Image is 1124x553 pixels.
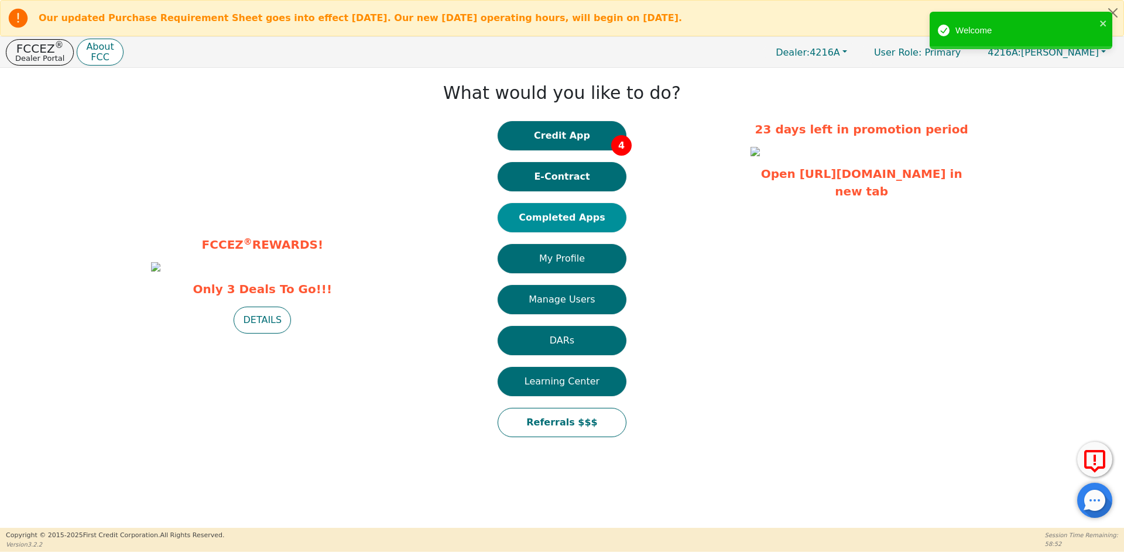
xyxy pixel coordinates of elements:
sup: ® [55,40,64,50]
button: Close alert [1102,1,1123,25]
button: Completed Apps [498,203,626,232]
button: close [1099,16,1108,30]
p: FCCEZ REWARDS! [151,236,373,253]
button: Manage Users [498,285,626,314]
button: Referrals $$$ [498,408,626,437]
p: Primary [862,41,972,64]
p: 58:52 [1045,540,1118,548]
a: User Role: Primary [862,41,972,64]
p: Version 3.2.2 [6,540,224,549]
img: 372ee57e-1d16-4552-bfab-4bade33fab90 [151,262,160,272]
p: Copyright © 2015- 2025 First Credit Corporation. [6,531,224,541]
span: User Role : [874,47,921,58]
span: [PERSON_NAME] [988,47,1099,58]
h1: What would you like to do? [443,83,681,104]
span: 4216A: [988,47,1021,58]
sup: ® [244,236,252,247]
button: DETAILS [234,307,291,334]
button: Credit App4 [498,121,626,150]
span: 4 [611,135,632,156]
img: 28241998-dad9-4c08-ab1c-d05338bce9d5 [751,147,760,156]
span: Only 3 Deals To Go!!! [151,280,373,298]
span: 4216A [776,47,840,58]
button: DARs [498,326,626,355]
div: Welcome [955,24,1096,37]
button: AboutFCC [77,39,123,66]
p: About [86,42,114,51]
p: Session Time Remaining: [1045,531,1118,540]
button: FCCEZ®Dealer Portal [6,39,74,66]
button: Dealer:4216A [763,43,859,61]
b: Our updated Purchase Requirement Sheet goes into effect [DATE]. Our new [DATE] operating hours, w... [39,12,682,23]
p: FCC [86,53,114,62]
button: My Profile [498,244,626,273]
span: Dealer: [776,47,810,58]
span: All Rights Reserved. [160,531,224,539]
p: FCCEZ [15,43,64,54]
button: E-Contract [498,162,626,191]
p: Dealer Portal [15,54,64,62]
a: Open [URL][DOMAIN_NAME] in new tab [761,167,962,198]
p: 23 days left in promotion period [751,121,973,138]
button: Learning Center [498,367,626,396]
button: Report Error to FCC [1077,442,1112,477]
